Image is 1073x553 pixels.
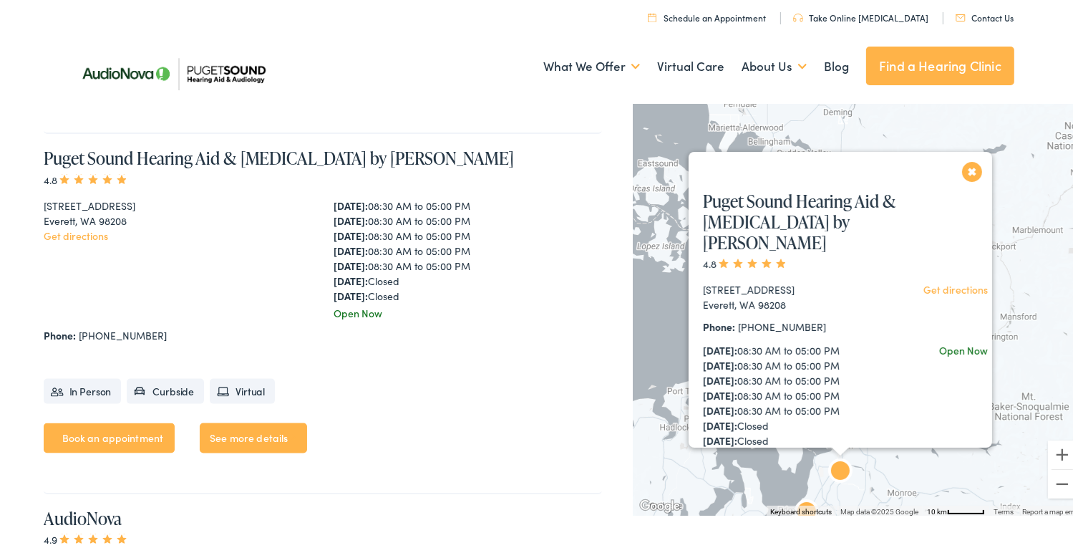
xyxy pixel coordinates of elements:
img: utility icon [648,10,656,19]
a: See more details [200,420,307,451]
a: What We Offer [543,37,640,90]
a: Get directions [923,279,988,294]
div: Everett, WA 98208 [44,211,311,226]
a: Take Online [MEDICAL_DATA] [793,9,928,21]
div: AudioNova [790,494,824,528]
button: Map Scale: 10 km per 49 pixels [923,503,989,513]
strong: [DATE]: [703,431,737,445]
div: [STREET_ADDRESS] [703,279,875,294]
li: In Person [44,376,122,401]
strong: [DATE]: [334,196,368,210]
li: Virtual [210,376,275,401]
a: Virtual Care [657,37,724,90]
strong: [DATE]: [703,400,737,415]
a: Puget Sound Hearing Aid & [MEDICAL_DATA] by [PERSON_NAME] [44,143,515,167]
span: 4.9 [44,529,129,544]
strong: [DATE]: [703,385,737,400]
strong: Phone: [703,317,735,331]
strong: [DATE]: [334,211,368,225]
span: Map data ©2025 Google [840,505,918,513]
img: Google [636,494,684,513]
strong: [DATE]: [334,226,368,240]
div: Everett, WA 98208 [703,294,875,309]
a: Book an appointment [44,420,175,451]
a: Terms (opens in new tab) [994,505,1014,513]
div: Open Now [334,303,601,318]
a: [PHONE_NUMBER] [738,317,826,331]
a: Get directions [44,226,108,240]
span: 4.8 [44,170,129,184]
button: Keyboard shortcuts [770,504,832,514]
strong: [DATE]: [703,415,737,430]
a: Schedule an Appointment [648,9,766,21]
a: [PHONE_NUMBER] [79,325,167,340]
a: Find a Hearing Clinic [866,44,1014,82]
strong: [DATE]: [703,370,737,385]
strong: [DATE]: [334,241,368,255]
div: Open Now [939,340,988,355]
button: Close [960,156,985,181]
strong: [DATE]: [703,340,737,355]
img: utility icon [793,11,803,19]
strong: Phone: [44,325,76,340]
a: Blog [824,37,849,90]
strong: [DATE]: [703,355,737,370]
a: Open this area in Google Maps (opens a new window) [636,494,684,513]
a: AudioNova [44,504,122,527]
span: 4.8 [703,254,788,268]
span: 10 km [927,505,947,513]
li: Curbside [127,376,204,401]
div: [STREET_ADDRESS] [44,196,311,211]
a: Puget Sound Hearing Aid & [MEDICAL_DATA] by [PERSON_NAME] [703,186,896,251]
strong: [DATE]: [334,271,368,285]
a: About Us [742,37,807,90]
div: 08:30 AM to 05:00 PM 08:30 AM to 05:00 PM 08:30 AM to 05:00 PM 08:30 AM to 05:00 PM 08:30 AM to 0... [703,340,875,446]
img: utility icon [956,11,966,19]
a: Contact Us [956,9,1014,21]
div: Puget Sound Hearing Aid &#038; Audiology by AudioNova [823,453,858,487]
strong: [DATE]: [334,256,368,270]
div: 08:30 AM to 05:00 PM 08:30 AM to 05:00 PM 08:30 AM to 05:00 PM 08:30 AM to 05:00 PM 08:30 AM to 0... [334,196,601,301]
strong: [DATE]: [334,286,368,300]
